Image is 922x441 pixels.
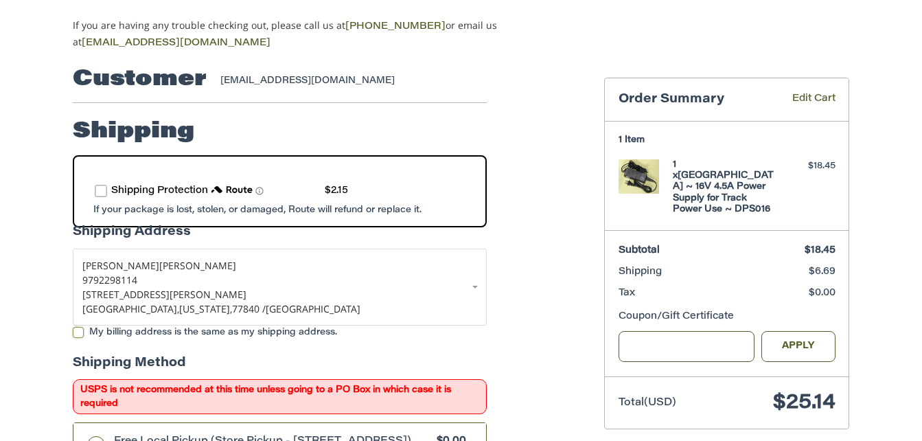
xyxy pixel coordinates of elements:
div: [EMAIL_ADDRESS][DOMAIN_NAME] [220,74,474,88]
div: Coupon/Gift Certificate [619,310,835,324]
span: $6.69 [809,267,835,277]
span: [GEOGRAPHIC_DATA] [266,302,360,315]
span: Total (USD) [619,398,676,408]
span: 77840 / [232,302,266,315]
input: Gift Certificate or Coupon Code [619,331,755,362]
a: Edit Cart [772,92,835,108]
legend: Shipping Method [73,354,186,380]
span: [GEOGRAPHIC_DATA], [82,302,179,315]
span: USPS is not recommended at this time unless going to a PO Box in which case it is required [73,379,487,414]
span: [PERSON_NAME] [159,259,236,272]
h2: Shipping [73,118,194,146]
span: [PERSON_NAME] [82,259,159,272]
h4: 1 x [GEOGRAPHIC_DATA] ~ 16V 4.5A Power Supply for Track Power Use ~ DPS016 [673,159,778,215]
a: [EMAIL_ADDRESS][DOMAIN_NAME] [82,38,270,48]
div: $18.45 [781,159,835,173]
button: Apply [761,331,835,362]
div: $2.15 [325,184,348,199]
h3: 1 Item [619,135,835,146]
span: Learn more [255,187,264,195]
span: Shipping [619,267,662,277]
span: Tax [619,289,635,298]
span: Subtotal [619,246,660,256]
div: route shipping protection selector element [95,177,465,205]
span: [US_STATE], [179,302,232,315]
h2: Customer [73,66,207,93]
a: [PHONE_NUMBER] [345,22,446,32]
legend: Shipping Address [73,223,191,249]
span: [STREET_ADDRESS][PERSON_NAME] [82,288,246,301]
span: $18.45 [805,246,835,256]
span: $0.00 [809,289,835,298]
span: Shipping Protection [111,186,208,196]
a: Enter or select a different address [73,249,487,326]
span: If your package is lost, stolen, or damaged, Route will refund or replace it. [93,205,422,214]
span: 9792298114 [82,273,137,286]
h3: Order Summary [619,92,772,108]
span: $25.14 [773,393,835,414]
label: My billing address is the same as my shipping address. [73,327,487,338]
p: If you are having any trouble checking out, please call us at or email us at [73,18,540,51]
